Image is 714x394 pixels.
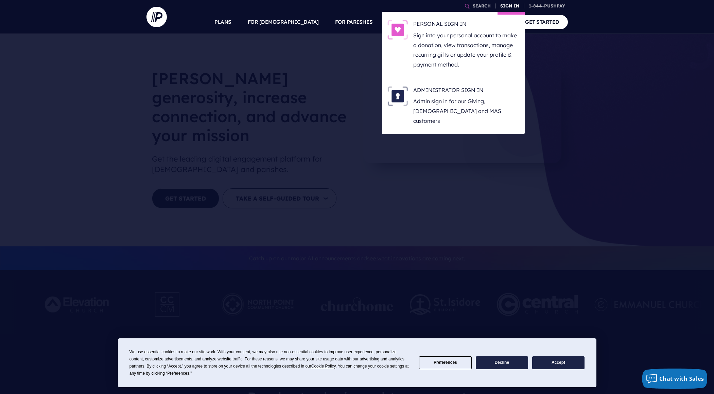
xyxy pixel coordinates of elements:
[214,10,231,34] a: PLANS
[413,20,519,30] h6: PERSONAL SIGN IN
[129,349,411,377] div: We use essential cookies to make our site work. With your consent, we may also use non-essential ...
[532,356,585,370] button: Accept
[642,369,708,389] button: Chat with Sales
[419,356,471,370] button: Preferences
[387,20,519,70] a: PERSONAL SIGN IN - Illustration PERSONAL SIGN IN Sign into your personal account to make a donati...
[248,10,319,34] a: FOR [DEMOGRAPHIC_DATA]
[389,10,419,34] a: SOLUTIONS
[118,338,596,387] div: Cookie Consent Prompt
[167,371,189,376] span: Preferences
[387,20,408,40] img: PERSONAL SIGN IN - Illustration
[517,15,568,29] a: GET STARTED
[413,96,519,126] p: Admin sign in for our Giving, [DEMOGRAPHIC_DATA] and MAS customers
[413,31,519,70] p: Sign into your personal account to make a donation, view transactions, manage recurring gifts or ...
[659,375,704,382] span: Chat with Sales
[387,86,519,126] a: ADMINISTRATOR SIGN IN - Illustration ADMINISTRATOR SIGN IN Admin sign in for our Giving, [DEMOGRA...
[335,10,373,34] a: FOR PARISHES
[475,10,501,34] a: COMPANY
[413,86,519,96] h6: ADMINISTRATOR SIGN IN
[387,86,408,106] img: ADMINISTRATOR SIGN IN - Illustration
[311,364,336,369] span: Cookie Policy
[476,356,528,370] button: Decline
[435,10,459,34] a: EXPLORE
